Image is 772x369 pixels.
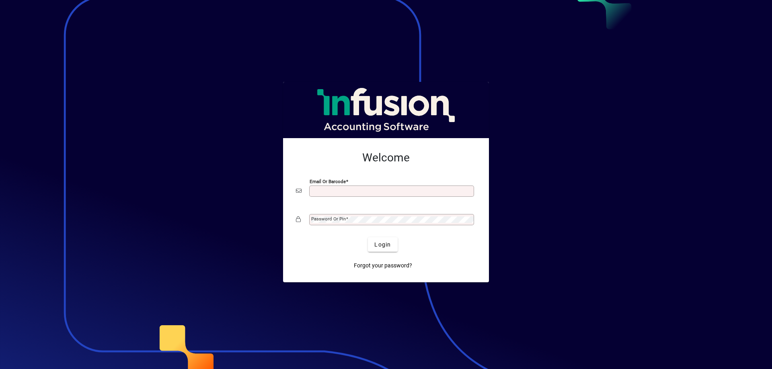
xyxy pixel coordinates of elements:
[310,179,346,184] mat-label: Email or Barcode
[311,216,346,222] mat-label: Password or Pin
[374,241,391,249] span: Login
[351,258,415,273] a: Forgot your password?
[368,237,397,252] button: Login
[354,261,412,270] span: Forgot your password?
[296,151,476,165] h2: Welcome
